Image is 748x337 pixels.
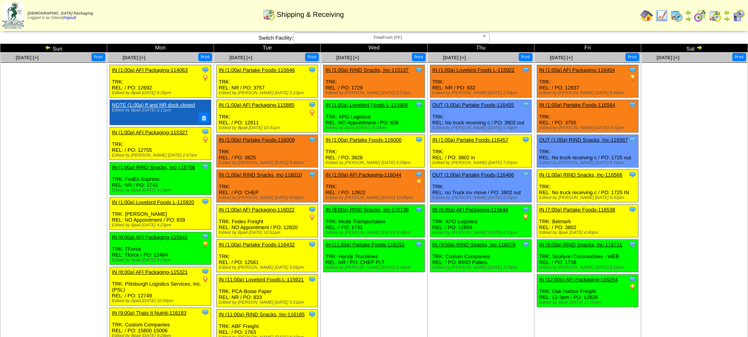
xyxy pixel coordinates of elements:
[326,172,401,178] a: IN (1:00a) AFI Packaging-116044
[428,44,534,53] td: Thu
[629,101,636,109] img: Tooltip
[107,44,214,53] td: Mon
[539,91,638,95] div: Edited by [PERSON_NAME] [DATE] 6:48pm
[415,136,423,144] img: Tooltip
[326,160,424,165] div: Edited by [PERSON_NAME] [DATE] 5:09pm
[110,162,211,195] div: TRK: FedEx Express REL: NR / PO: 1742
[336,55,359,60] a: [DATE] [+]
[110,65,211,98] div: TRK: REL: / PO: 12692
[432,91,531,95] div: Edited by [PERSON_NAME] [DATE] 2:59pm
[45,44,51,51] img: arrowleft.gif
[539,67,615,73] a: IN (1:00a) AFI Packaging-116454
[219,137,295,143] a: IN (1:00a) Partake Foods-116009
[112,223,211,228] div: Edited by Bpali [DATE] 4:23pm
[63,16,76,20] a: (logout)
[219,277,304,282] a: IN (11:00a) Lovebird Foods L-115921
[217,275,318,307] div: TRK: PCA-Boise Paper REL: NR / PO: 833
[537,65,638,98] div: TRK: REL: / PO: 12837
[229,55,252,60] span: [DATE] [+]
[110,127,211,160] div: TRK: REL: / PO: 12755
[219,67,295,73] a: IN (1:00a) Partake Foods-115646
[112,199,194,205] a: IN (1:00a) Lovebird Foods L-115920
[201,240,209,248] img: PO
[539,102,615,108] a: IN (1:00a) Partake Foods-116564
[112,234,188,240] a: IN (6:00a) AFI Packaging-115642
[201,308,209,316] img: Tooltip
[217,170,318,202] div: TRK: REL: / PO: CHEP
[539,277,618,282] a: IN (12:00p) AFI Packaging-116254
[326,207,409,213] a: IN (8:00a) RIND Snacks, Inc-115136
[201,163,209,171] img: Tooltip
[219,207,294,213] a: IN (1:00a) AFI Packaging-116022
[537,205,638,237] div: TRK: Belmark REL: / PO: 3802
[629,136,636,144] img: Tooltip
[432,67,515,73] a: IN (1:00a) Lovebird Foods L-115922
[326,137,402,143] a: IN (1:00a) Partake Foods-116000
[415,206,423,213] img: Tooltip
[412,53,426,61] button: Print
[308,109,316,117] img: PO
[522,206,530,213] img: Tooltip
[657,55,679,60] a: [DATE] [+]
[415,66,423,74] img: Tooltip
[641,44,748,53] td: Sat
[629,240,636,248] img: Tooltip
[112,67,188,73] a: IN (1:00a) AFI Packaging-114063
[430,170,532,202] div: TRK: REL: no Truck inv move / PO: 3802 out
[219,300,318,305] div: Edited by [PERSON_NAME] [DATE] 5:31pm
[625,53,639,61] button: Print
[432,102,514,108] a: OUT (1:00a) Partake Foods-116455
[308,101,316,109] img: Tooltip
[537,135,638,168] div: TRK: REL: No truck receiving c / PO: 1725 out
[696,44,702,51] img: arrowright.gif
[324,205,425,237] div: TRK: Mode Transportation REL: / PO: 1731
[112,258,211,262] div: Edited by Bpali [DATE] 4:24pm
[326,242,404,248] a: IN (11:00a) Partake Foods-116253
[112,269,188,275] a: IN (8:00a) AFI Packaging-115321
[219,230,318,235] div: Edited by Bpali [DATE] 10:51pm
[539,230,638,235] div: Edited by Bpali [DATE] 4:40pm
[326,126,424,130] div: Edited by Bpali [DATE] 10:28pm
[110,267,211,305] div: TRK: Pittsburgh Logistics Services, Inc. (PSL) REL: / PO: 12749
[324,170,425,202] div: TRK: REL: / PO: 12822
[308,66,316,74] img: Tooltip
[123,55,145,60] a: [DATE] [+]
[110,232,211,264] div: TRK: TForce REL: Tforce / PO: 12464
[685,9,691,16] img: arrowleft.gif
[308,206,316,213] img: Tooltip
[724,16,730,22] img: arrowright.gif
[91,53,105,61] button: Print
[724,9,730,16] img: arrowleft.gif
[539,195,638,200] div: Edited by [PERSON_NAME] [DATE] 6:42pm
[112,91,211,95] div: Edited by Bpali [DATE] 9:36pm
[112,188,211,193] div: Edited by Bpali [DATE] 4:23pm
[640,9,653,22] img: home.gif
[214,44,321,53] td: Tue
[415,179,423,186] img: PO
[522,171,530,179] img: Tooltip
[432,195,531,200] div: Edited by [PERSON_NAME] [DATE] 8:05pm
[324,100,425,133] div: TRK: XPO Logistics REL: NO Appointment / PO: 836
[321,44,428,53] td: Wed
[537,170,638,202] div: TRK: REL: No truck receiving c / PO: 1725 IN
[694,9,706,22] img: calendarblend.gif
[443,55,466,60] span: [DATE] [+]
[201,198,209,206] img: Tooltip
[217,65,318,98] div: TRK: REL: NR / PO: 3757
[219,102,294,108] a: IN (1:00a) AFI Packaging-115885
[432,126,531,130] div: Edited by [PERSON_NAME] [DATE] 6:49pm
[219,242,295,248] a: IN (1:00a) Partake Foods-116432
[27,11,93,20] span: Logged in as Sdavis
[308,310,316,318] img: Tooltip
[539,160,638,165] div: Edited by [PERSON_NAME] [DATE] 6:36pm
[537,100,638,133] div: TRK: REL: / PO: 3755
[709,9,721,22] img: calendarinout.gif
[112,108,207,113] div: Edited by Bpali [DATE] 5:11pm
[201,74,209,82] img: PO
[432,242,516,248] a: IN (9:00a) RIND Snacks, Inc-116076
[522,240,530,248] img: Tooltip
[308,136,316,144] img: Tooltip
[326,265,424,270] div: Edited by [PERSON_NAME] [DATE] 4:46pm
[308,240,316,248] img: Tooltip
